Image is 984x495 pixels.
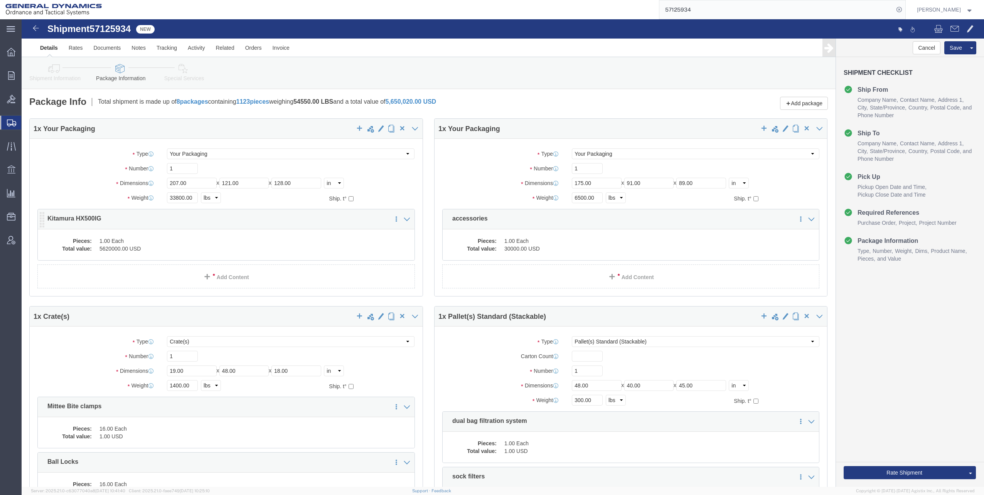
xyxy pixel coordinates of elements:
img: logo [5,4,102,15]
span: Copyright © [DATE]-[DATE] Agistix Inc., All Rights Reserved [856,488,975,494]
span: Timothy Kilraine [917,5,961,14]
span: [DATE] 10:41:40 [95,488,125,493]
a: Support [412,488,431,493]
button: [PERSON_NAME] [917,5,974,14]
iframe: FS Legacy Container [22,19,984,487]
span: Client: 2025.21.0-faee749 [129,488,210,493]
input: Search for shipment number, reference number [659,0,894,19]
span: Server: 2025.21.0-c63077040a8 [31,488,125,493]
a: Feedback [431,488,451,493]
span: [DATE] 10:25:10 [180,488,210,493]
